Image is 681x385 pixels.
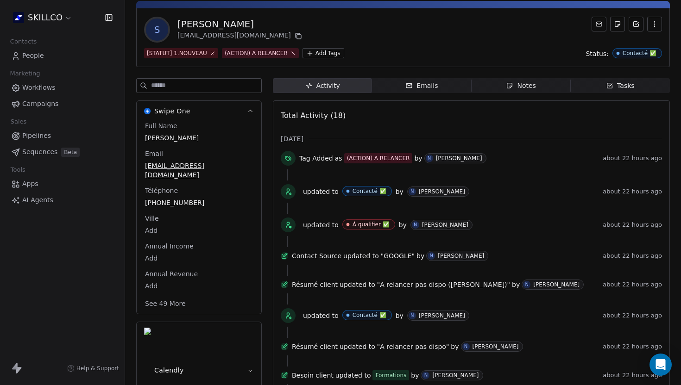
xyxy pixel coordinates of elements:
[410,312,414,319] div: N
[28,12,63,24] span: SKILLCO
[22,131,51,141] span: Pipelines
[603,343,662,350] span: about 22 hours ago
[347,154,410,162] div: (ACTION) A RELANCER
[6,115,31,129] span: Sales
[603,252,662,260] span: about 22 hours ago
[67,365,119,372] a: Help & Support
[6,67,44,81] span: Marketing
[22,99,58,109] span: Campaigns
[353,312,386,318] div: Contacté ✅
[422,222,468,228] div: [PERSON_NAME]
[525,281,529,288] div: N
[137,121,261,314] div: Swipe OneSwipe One
[335,371,371,380] span: updated to
[429,252,433,260] div: N
[7,80,117,95] a: Workflows
[143,242,195,251] span: Annual Income
[343,251,379,261] span: updated to
[303,220,339,230] span: updated to
[139,295,191,312] button: See 49 More
[145,281,253,291] span: Add
[225,49,288,57] div: (ACTION) A RELANCER
[303,187,339,196] span: updated to
[414,154,422,163] span: by
[7,176,117,192] a: Apps
[22,51,44,61] span: People
[419,312,465,319] div: [PERSON_NAME]
[428,155,431,162] div: N
[22,195,53,205] span: AI Agents
[22,147,57,157] span: Sequences
[145,198,253,207] span: [PHONE_NUMBER]
[649,354,672,376] div: Open Intercom Messenger
[335,154,342,163] span: as
[143,121,179,130] span: Full Name
[424,372,428,379] div: N
[353,221,390,228] div: À qualifier ✅
[137,101,261,121] button: Swipe OneSwipe One
[13,12,24,23] img: Skillco%20logo%20icon%20(2).png
[506,81,536,91] div: Notes
[7,192,117,208] a: AI Agents
[7,96,117,112] a: Campaigns
[603,281,662,288] span: about 22 hours ago
[292,371,334,380] span: Besoin client
[144,108,151,114] img: Swipe One
[438,253,484,259] div: [PERSON_NAME]
[143,269,200,279] span: Annual Revenue
[375,371,406,380] div: Formations
[7,48,117,63] a: People
[7,144,117,160] a: SequencesBeta
[419,188,465,195] div: [PERSON_NAME]
[292,342,338,351] span: Résumé client
[154,366,184,375] span: Calendly
[281,134,303,143] span: [DATE]
[292,251,341,261] span: Contact Source
[340,280,375,289] span: updated to
[603,372,662,379] span: about 22 hours ago
[603,221,662,229] span: about 22 hours ago
[533,281,580,288] div: [PERSON_NAME]
[410,188,414,195] div: N
[451,342,459,351] span: by
[586,49,608,58] span: Status:
[281,111,346,120] span: Total Activity (18)
[6,163,29,177] span: Tools
[377,280,510,289] span: "A relancer pas dispo ([PERSON_NAME])"
[76,365,119,372] span: Help & Support
[303,48,344,58] button: Add Tags
[143,214,161,223] span: Ville
[145,133,253,143] span: [PERSON_NAME]
[61,148,80,157] span: Beta
[473,343,519,350] div: [PERSON_NAME]
[464,343,468,350] div: N
[303,311,339,320] span: updated to
[416,251,424,261] span: by
[292,280,338,289] span: Résumé client
[396,311,404,320] span: by
[512,280,520,289] span: by
[147,49,207,57] div: [STATUT] 1.NOUVEAU
[414,221,417,229] div: N
[405,81,438,91] div: Emails
[22,83,56,93] span: Workflows
[603,312,662,319] span: about 22 hours ago
[299,154,333,163] span: Tag Added
[143,186,180,195] span: Téléphone
[7,128,117,143] a: Pipelines
[436,155,482,161] div: [PERSON_NAME]
[11,10,74,25] button: SKILLCO
[603,155,662,162] span: about 22 hours ago
[411,371,419,380] span: by
[146,19,168,41] span: S
[377,342,449,351] span: "A relancer pas dispo"
[353,188,386,194] div: Contacté ✅
[603,188,662,195] span: about 22 hours ago
[399,220,407,230] span: by
[6,35,41,49] span: Contacts
[154,106,190,116] span: Swipe One
[340,342,375,351] span: updated to
[432,372,479,379] div: [PERSON_NAME]
[623,50,656,56] div: Contacté ✅
[606,81,635,91] div: Tasks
